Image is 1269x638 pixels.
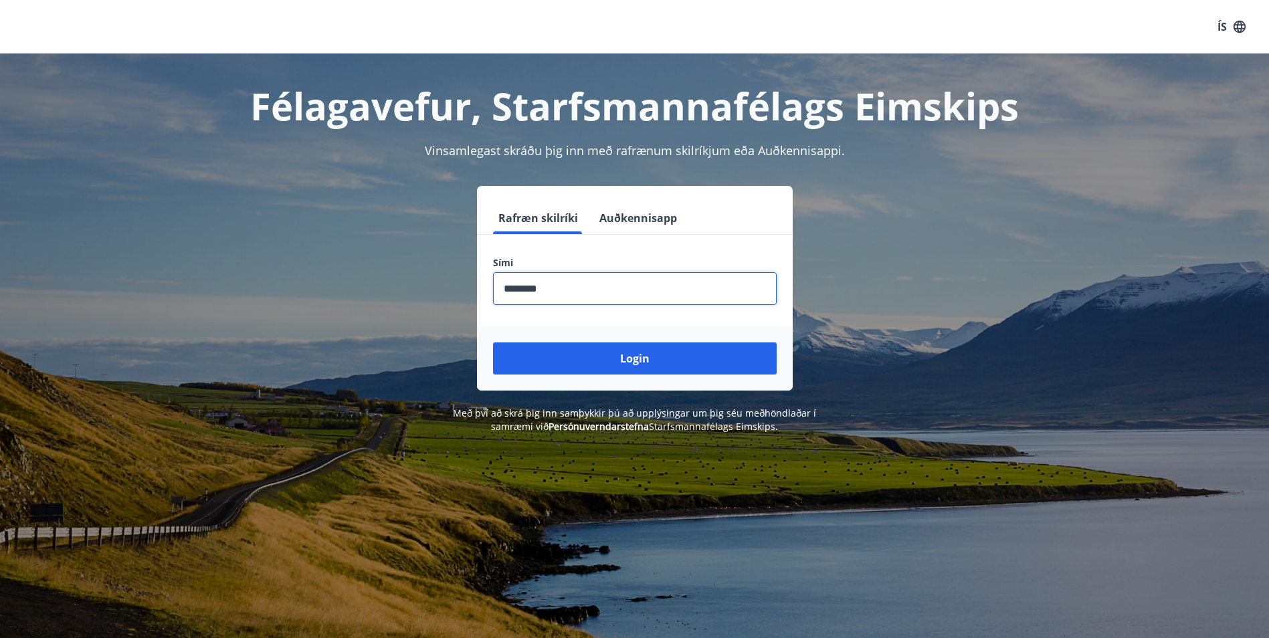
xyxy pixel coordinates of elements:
[493,342,777,375] button: Login
[453,407,816,433] span: Með því að skrá þig inn samþykkir þú að upplýsingar um þig séu meðhöndlaðar í samræmi við Starfsm...
[549,420,649,433] a: Persónuverndarstefna
[493,256,777,270] label: Sími
[1210,15,1253,39] button: ÍS
[594,202,682,234] button: Auðkennisapp
[169,80,1100,131] h1: Félagavefur, Starfsmannafélags Eimskips
[425,142,845,158] span: Vinsamlegast skráðu þig inn með rafrænum skilríkjum eða Auðkennisappi.
[493,202,583,234] button: Rafræn skilríki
